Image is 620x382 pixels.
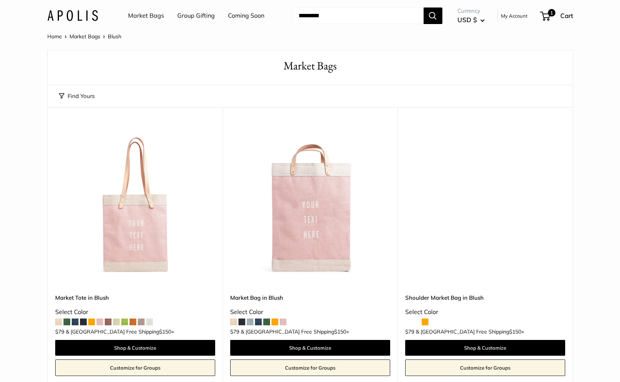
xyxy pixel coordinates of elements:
a: Customize for Groups [405,359,565,376]
a: Market Bag in Blush [230,293,390,302]
span: 1 [548,9,555,17]
a: Shop & Customize [55,340,215,356]
div: Select Color [405,307,565,318]
button: USD $ [457,14,485,26]
input: Search... [293,8,424,24]
a: Market Bags [128,10,164,21]
a: Customize for Groups [230,359,390,376]
span: Blush [108,33,121,40]
button: Find Yours [59,91,95,101]
button: Search [424,8,442,24]
span: $150 [334,328,346,335]
span: $79 [405,328,414,335]
span: $79 [55,328,64,335]
span: & [GEOGRAPHIC_DATA] Free Shipping + [66,329,174,334]
h1: Market Bags [59,58,561,74]
span: & [GEOGRAPHIC_DATA] Free Shipping + [416,329,524,334]
nav: Breadcrumb [47,32,121,41]
a: Market Bags [69,33,100,40]
a: description_Our first Blush Market BagMarket Bag in Blush [230,126,390,286]
img: description_Our first Blush Market Bag [230,126,390,286]
span: USD $ [457,16,477,24]
a: Shop & Customize [405,340,565,356]
span: Cart [560,12,573,20]
a: Coming Soon [228,10,264,21]
a: Customize for Groups [55,359,215,376]
a: Shop & Customize [230,340,390,356]
span: $150 [159,328,171,335]
img: Market Tote in Blush [55,126,215,286]
div: Select Color [55,307,215,318]
img: Apolis [47,10,98,21]
a: 1 Cart [541,10,573,22]
a: Shoulder Market Bag in Blush [405,293,565,302]
a: Market Tote in BlushMarket Tote in Blush [55,126,215,286]
a: Market Tote in Blush [55,293,215,302]
span: & [GEOGRAPHIC_DATA] Free Shipping + [241,329,349,334]
span: $79 [230,328,239,335]
a: My Account [501,11,528,20]
span: Currency [457,6,485,16]
div: Select Color [230,307,390,318]
a: Group Gifting [177,10,215,21]
a: Shoulder Market Bag in BlushShoulder Market Bag in Blush [405,126,565,286]
a: Home [47,33,62,40]
span: $150 [509,328,521,335]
